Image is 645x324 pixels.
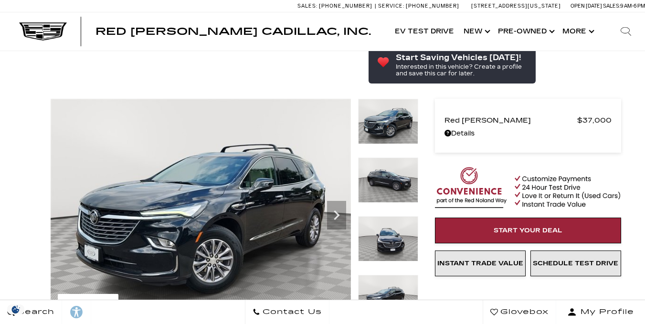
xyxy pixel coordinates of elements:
img: Used 2022 Exterior, Black Meet Kettle Met (384a) Buick Premium image 1 [358,99,418,144]
span: My Profile [577,305,634,319]
span: Red [PERSON_NAME] Cadillac, Inc. [95,26,371,37]
span: Instant Trade Value [437,260,523,267]
a: EV Test Drive [390,12,459,51]
span: Contact Us [260,305,322,319]
span: Open [DATE] [571,3,602,9]
span: [PHONE_NUMBER] [406,3,459,9]
span: Service: [378,3,404,9]
img: Used 2022 Exterior, Black Meet Kettle Met (384a) Buick Premium image 4 [358,275,418,320]
button: Open user profile menu [556,300,645,324]
span: 9 AM-6 PM [620,3,645,9]
a: [STREET_ADDRESS][US_STATE] [471,3,561,9]
img: Used 2022 Exterior, Black Meet Kettle Met (384a) Buick Premium image 3 [358,216,418,261]
span: [PHONE_NUMBER] [319,3,372,9]
a: Red [PERSON_NAME] $37,000 [444,114,612,127]
a: Pre-Owned [493,12,558,51]
a: Sales: [PHONE_NUMBER] [297,3,375,9]
span: Red [PERSON_NAME] [444,114,577,127]
span: Sales: [603,3,620,9]
a: Details [444,127,612,140]
a: Start Your Deal [435,218,621,243]
div: Next [327,201,346,230]
a: Red [PERSON_NAME] Cadillac, Inc. [95,27,371,36]
img: Opt-Out Icon [5,304,27,314]
a: Contact Us [245,300,329,324]
img: Used 2022 Exterior, Black Meet Kettle Met (384a) Buick Premium image 1 [51,99,351,324]
span: Start Your Deal [494,227,562,234]
a: Service: [PHONE_NUMBER] [375,3,462,9]
a: Instant Trade Value [435,251,526,276]
div: (28) Photos [58,294,118,317]
button: More [558,12,597,51]
a: Schedule Test Drive [530,251,621,276]
img: Cadillac Dark Logo with Cadillac White Text [19,22,67,41]
section: Click to Open Cookie Consent Modal [5,304,27,314]
a: Glovebox [483,300,556,324]
span: Glovebox [498,305,549,319]
span: $37,000 [577,114,612,127]
img: Used 2022 Exterior, Black Meet Kettle Met (384a) Buick Premium image 2 [358,157,418,203]
span: Sales: [297,3,317,9]
a: New [459,12,493,51]
span: Search [15,305,54,319]
span: Schedule Test Drive [533,260,618,267]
